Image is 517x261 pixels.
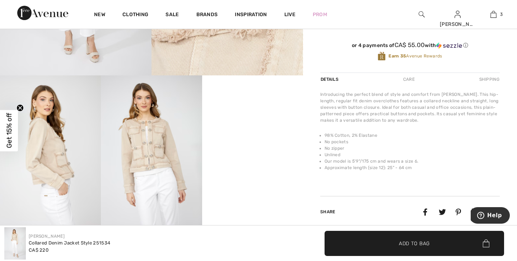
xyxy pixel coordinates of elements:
[196,11,218,19] a: Brands
[325,152,500,158] li: Unlined
[320,73,340,86] div: Details
[399,239,430,247] span: Add to Bag
[29,234,65,239] a: [PERSON_NAME]
[325,132,500,139] li: 98% Cotton, 2% Elastane
[284,11,295,18] a: Live
[440,20,475,28] div: [PERSON_NAME]
[325,158,500,164] li: Our model is 5'9"/175 cm and wears a size 6.
[320,91,500,123] div: Introducing the perfect blend of style and comfort from [PERSON_NAME]. This hip-length, regular f...
[29,247,48,253] span: CA$ 220
[395,41,425,48] span: CA$ 55.00
[166,11,179,19] a: Sale
[320,209,335,214] span: Share
[313,11,327,18] a: Prom
[17,6,68,20] img: 1ère Avenue
[419,10,425,19] img: search the website
[122,11,148,19] a: Clothing
[325,231,504,256] button: Add to Bag
[378,51,386,61] img: Avenue Rewards
[325,164,500,171] li: Approximate length (size 12): 25" - 64 cm
[4,227,26,260] img: Collared Denim Jacket Style 251534
[478,73,500,86] div: Shipping
[483,239,489,247] img: Bag.svg
[490,10,497,19] img: My Bag
[320,42,500,51] div: or 4 payments ofCA$ 55.00withSezzle Click to learn more about Sezzle
[29,239,110,247] div: Collared Denim Jacket Style 251534
[325,139,500,145] li: No pockets
[471,207,510,225] iframe: Opens a widget where you can find more information
[476,10,511,19] a: 3
[325,145,500,152] li: No zipper
[202,75,303,126] video: Your browser does not support the video tag.
[17,104,24,111] button: Close teaser
[235,11,267,19] span: Inspiration
[320,42,500,49] div: or 4 payments of with
[101,75,202,227] img: Collared Denim Jacket Style 251534. 4
[455,11,461,18] a: Sign In
[94,11,105,19] a: New
[436,42,462,49] img: Sezzle
[388,53,442,59] span: Avenue Rewards
[397,73,421,86] div: Care
[455,10,461,19] img: My Info
[500,11,503,18] span: 3
[5,113,13,148] span: Get 15% off
[388,53,406,59] strong: Earn 35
